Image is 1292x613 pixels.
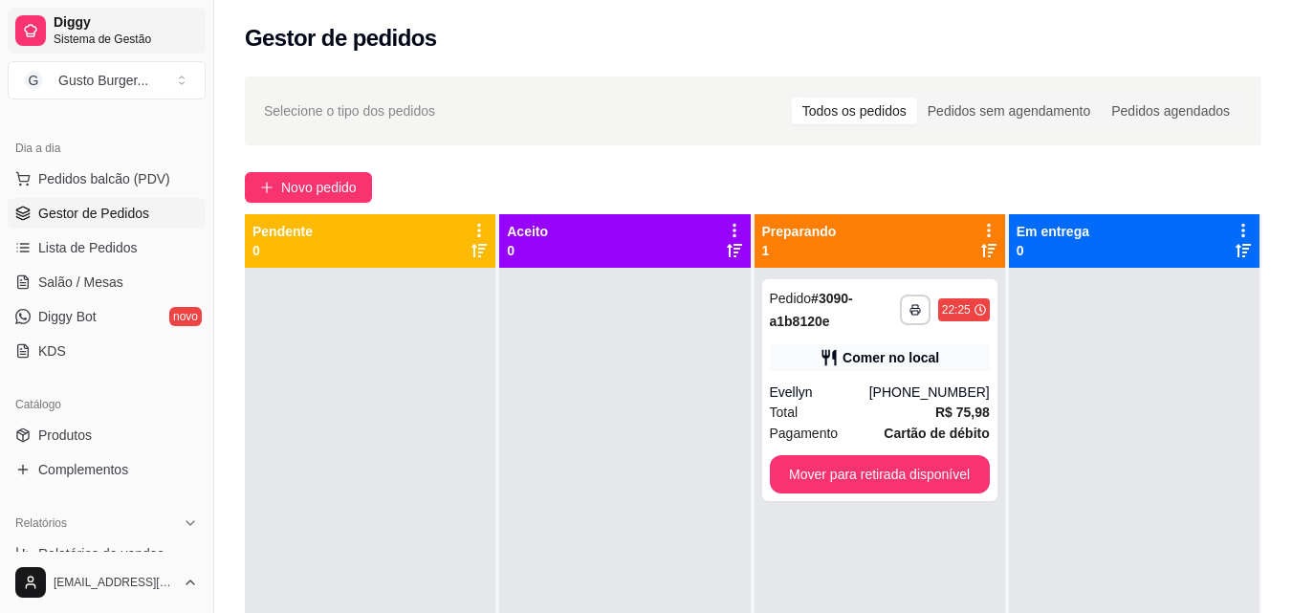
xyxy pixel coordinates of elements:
[843,348,939,367] div: Comer no local
[8,420,206,450] a: Produtos
[38,204,149,223] span: Gestor de Pedidos
[15,515,67,531] span: Relatórios
[770,455,990,493] button: Mover para retirada disponível
[935,405,990,420] strong: R$ 75,98
[38,460,128,479] span: Complementos
[38,169,170,188] span: Pedidos balcão (PDV)
[770,291,853,329] strong: # 3090-a1b8120e
[8,389,206,420] div: Catálogo
[38,273,123,292] span: Salão / Mesas
[54,575,175,590] span: [EMAIL_ADDRESS][DOMAIN_NAME]
[8,336,206,366] a: KDS
[38,426,92,445] span: Produtos
[1101,98,1240,124] div: Pedidos agendados
[8,232,206,263] a: Lista de Pedidos
[8,267,206,297] a: Salão / Mesas
[54,14,198,32] span: Diggy
[8,164,206,194] button: Pedidos balcão (PDV)
[38,307,97,326] span: Diggy Bot
[252,241,313,260] p: 0
[8,538,206,569] a: Relatórios de vendas
[762,222,837,241] p: Preparando
[8,133,206,164] div: Dia a dia
[762,241,837,260] p: 1
[8,559,206,605] button: [EMAIL_ADDRESS][DOMAIN_NAME]
[8,198,206,229] a: Gestor de Pedidos
[38,544,164,563] span: Relatórios de vendas
[917,98,1101,124] div: Pedidos sem agendamento
[942,302,971,317] div: 22:25
[1017,222,1089,241] p: Em entrega
[884,426,989,441] strong: Cartão de débito
[507,241,548,260] p: 0
[8,454,206,485] a: Complementos
[245,23,437,54] h2: Gestor de pedidos
[38,238,138,257] span: Lista de Pedidos
[8,61,206,99] button: Select a team
[8,301,206,332] a: Diggy Botnovo
[507,222,548,241] p: Aceito
[770,402,799,423] span: Total
[792,98,917,124] div: Todos os pedidos
[38,341,66,361] span: KDS
[1017,241,1089,260] p: 0
[24,71,43,90] span: G
[281,177,357,198] span: Novo pedido
[770,383,869,402] div: Evellyn
[245,172,372,203] button: Novo pedido
[869,383,990,402] div: [PHONE_NUMBER]
[770,423,839,444] span: Pagamento
[770,291,812,306] span: Pedido
[264,100,435,121] span: Selecione o tipo dos pedidos
[54,32,198,47] span: Sistema de Gestão
[8,8,206,54] a: DiggySistema de Gestão
[260,181,274,194] span: plus
[252,222,313,241] p: Pendente
[58,71,148,90] div: Gusto Burger ...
